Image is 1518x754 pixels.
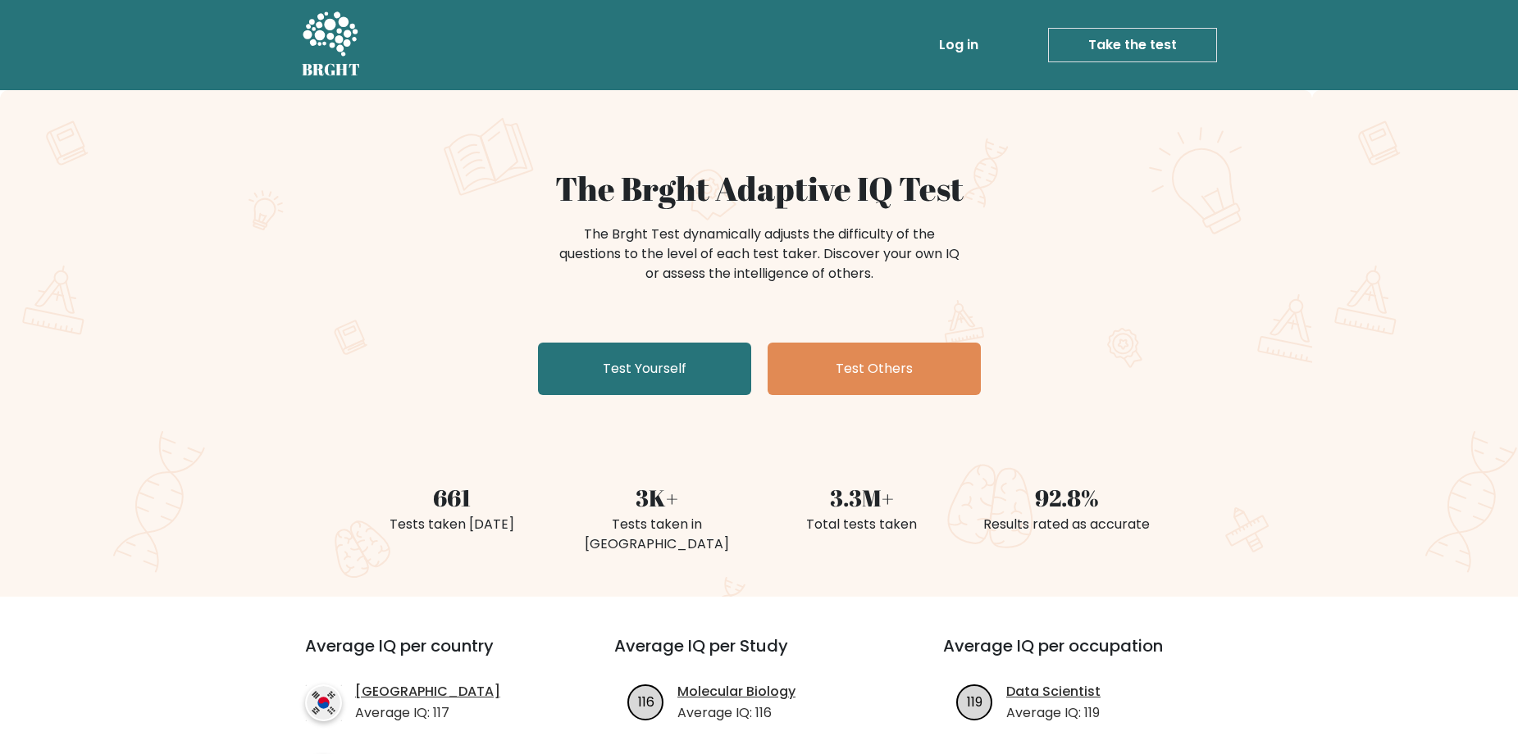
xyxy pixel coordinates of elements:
a: Log in [932,29,985,61]
div: Results rated as accurate [974,515,1160,534]
a: Take the test [1048,28,1217,62]
img: country [305,684,342,721]
a: Molecular Biology [677,682,795,702]
h3: Average IQ per Study [614,636,904,675]
h3: Average IQ per occupation [943,636,1233,675]
p: Average IQ: 117 [355,703,500,723]
a: Data Scientist [1006,682,1101,702]
div: 661 [359,480,545,515]
p: Average IQ: 116 [677,703,795,723]
text: 119 [967,692,982,711]
h5: BRGHT [302,60,361,79]
h3: Average IQ per country [305,636,555,675]
div: Tests taken [DATE] [359,515,545,534]
div: 92.8% [974,480,1160,515]
div: 3K+ [564,480,750,515]
div: Total tests taken [769,515,955,534]
div: 3.3M+ [769,480,955,515]
a: Test Yourself [538,343,751,395]
div: Tests taken in [GEOGRAPHIC_DATA] [564,515,750,554]
a: BRGHT [302,7,361,84]
a: Test Others [768,343,981,395]
text: 116 [638,692,654,711]
div: The Brght Test dynamically adjusts the difficulty of the questions to the level of each test take... [554,225,964,284]
a: [GEOGRAPHIC_DATA] [355,682,500,702]
h1: The Brght Adaptive IQ Test [359,169,1160,208]
p: Average IQ: 119 [1006,703,1101,723]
